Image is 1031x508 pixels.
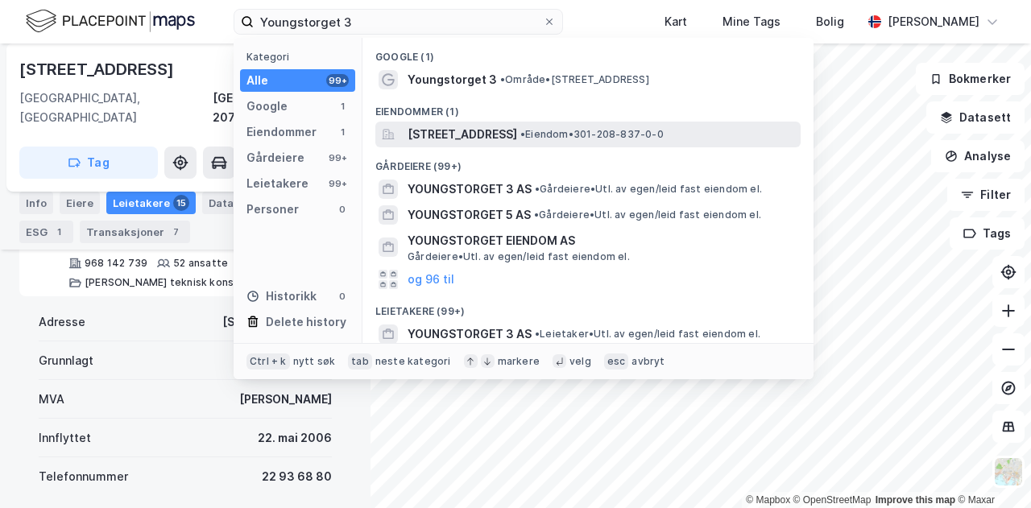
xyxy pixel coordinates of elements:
[246,200,299,219] div: Personer
[19,147,158,179] button: Tag
[569,355,591,368] div: velg
[498,355,540,368] div: markere
[202,192,282,214] div: Datasett
[408,70,497,89] span: Youngstorget 3
[534,209,761,221] span: Gårdeiere • Utl. av egen/leid fast eiendom el.
[950,217,1025,250] button: Tags
[80,221,190,243] div: Transaksjoner
[534,209,539,221] span: •
[19,221,73,243] div: ESG
[85,276,286,289] div: [PERSON_NAME] teknisk konsulentvirks.
[876,494,955,506] a: Improve this map
[500,73,649,86] span: Område • [STREET_ADDRESS]
[348,353,372,370] div: tab
[326,74,349,87] div: 99+
[931,140,1025,172] button: Analyse
[336,100,349,113] div: 1
[362,292,814,321] div: Leietakere (99+)
[746,494,790,506] a: Mapbox
[408,180,532,199] span: YOUNGSTORGET 3 AS
[408,250,630,263] span: Gårdeiere • Utl. av egen/leid fast eiendom el.
[793,494,872,506] a: OpenStreetMap
[926,101,1025,134] button: Datasett
[246,353,290,370] div: Ctrl + k
[19,192,53,214] div: Info
[408,270,454,289] button: og 96 til
[19,56,177,82] div: [STREET_ADDRESS]
[39,351,93,370] div: Grunnlagt
[535,183,540,195] span: •
[604,353,629,370] div: esc
[631,355,665,368] div: avbryt
[723,12,780,31] div: Mine Tags
[258,428,332,448] div: 22. mai 2006
[26,7,195,35] img: logo.f888ab2527a4732fd821a326f86c7f29.svg
[535,183,762,196] span: Gårdeiere • Utl. av egen/leid fast eiendom el.
[326,151,349,164] div: 99+
[246,97,288,116] div: Google
[246,148,304,167] div: Gårdeiere
[246,287,317,306] div: Historikk
[888,12,979,31] div: [PERSON_NAME]
[246,51,355,63] div: Kategori
[408,125,517,144] span: [STREET_ADDRESS]
[520,128,664,141] span: Eiendom • 301-208-837-0-0
[39,312,85,332] div: Adresse
[266,312,346,332] div: Delete history
[39,467,128,486] div: Telefonnummer
[262,467,332,486] div: 22 93 68 80
[408,231,794,250] span: YOUNGSTORGET EIENDOM AS
[246,122,317,142] div: Eiendommer
[168,224,184,240] div: 7
[173,195,189,211] div: 15
[222,312,332,332] div: [STREET_ADDRESS]
[665,12,687,31] div: Kart
[39,390,64,409] div: MVA
[362,147,814,176] div: Gårdeiere (99+)
[336,203,349,216] div: 0
[39,428,91,448] div: Innflyttet
[408,324,532,344] span: YOUNGSTORGET 3 AS
[254,10,543,34] input: Søk på adresse, matrikkel, gårdeiere, leietakere eller personer
[520,128,525,140] span: •
[246,174,308,193] div: Leietakere
[362,93,814,122] div: Eiendommer (1)
[106,192,196,214] div: Leietakere
[947,179,1025,211] button: Filter
[500,73,505,85] span: •
[535,328,760,341] span: Leietaker • Utl. av egen/leid fast eiendom el.
[19,89,213,127] div: [GEOGRAPHIC_DATA], [GEOGRAPHIC_DATA]
[51,224,67,240] div: 1
[173,257,228,270] div: 52 ansatte
[60,192,100,214] div: Eiere
[336,290,349,303] div: 0
[535,328,540,340] span: •
[950,431,1031,508] iframe: Chat Widget
[246,71,268,90] div: Alle
[362,38,814,67] div: Google (1)
[916,63,1025,95] button: Bokmerker
[326,177,349,190] div: 99+
[336,126,349,138] div: 1
[85,257,147,270] div: 968 142 739
[239,390,332,409] div: [PERSON_NAME]
[816,12,844,31] div: Bolig
[213,89,351,127] div: [GEOGRAPHIC_DATA], 207/227
[293,355,336,368] div: nytt søk
[375,355,451,368] div: neste kategori
[408,205,531,225] span: YOUNGSTORGET 5 AS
